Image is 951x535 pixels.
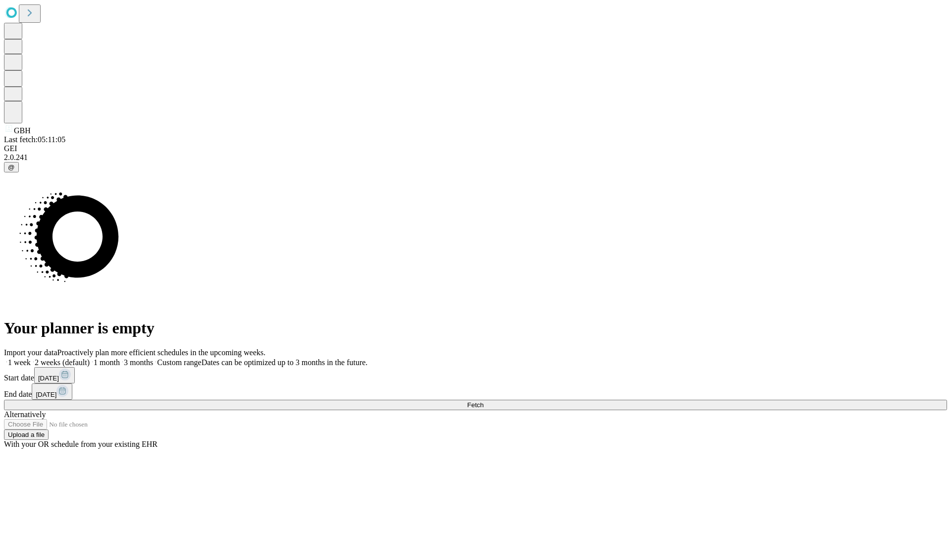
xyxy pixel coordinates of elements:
[32,383,72,400] button: [DATE]
[4,367,947,383] div: Start date
[94,358,120,367] span: 1 month
[4,153,947,162] div: 2.0.241
[4,144,947,153] div: GEI
[4,400,947,410] button: Fetch
[4,440,158,448] span: With your OR schedule from your existing EHR
[38,374,59,382] span: [DATE]
[4,162,19,172] button: @
[4,383,947,400] div: End date
[467,401,483,409] span: Fetch
[4,135,65,144] span: Last fetch: 05:11:05
[202,358,368,367] span: Dates can be optimized up to 3 months in the future.
[157,358,201,367] span: Custom range
[4,319,947,337] h1: Your planner is empty
[14,126,31,135] span: GBH
[4,410,46,419] span: Alternatively
[4,429,49,440] button: Upload a file
[57,348,265,357] span: Proactively plan more efficient schedules in the upcoming weeks.
[8,163,15,171] span: @
[36,391,56,398] span: [DATE]
[34,367,75,383] button: [DATE]
[8,358,31,367] span: 1 week
[35,358,90,367] span: 2 weeks (default)
[4,348,57,357] span: Import your data
[124,358,153,367] span: 3 months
